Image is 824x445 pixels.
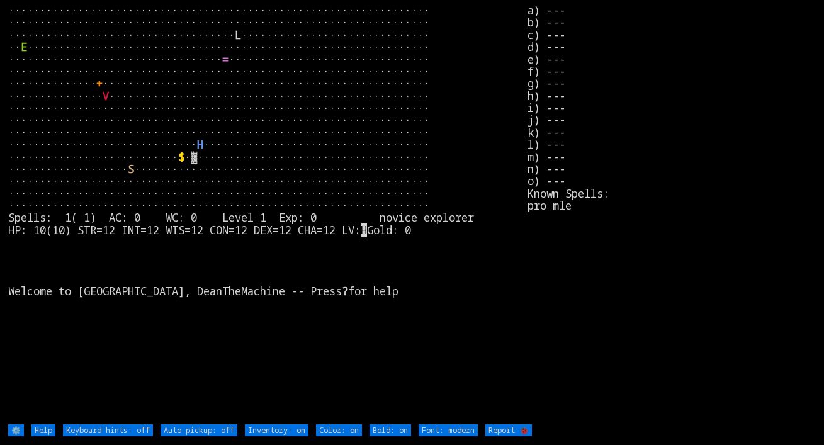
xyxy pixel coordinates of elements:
b: ? [342,284,348,298]
font: E [21,40,27,54]
input: Report 🐞 [485,424,532,436]
input: Auto-pickup: off [161,424,237,436]
font: S [128,162,134,176]
font: V [103,89,109,103]
input: Keyboard hints: off [63,424,153,436]
input: ⚙️ [8,424,24,436]
input: Font: modern [419,424,478,436]
input: Inventory: on [245,424,308,436]
font: H [197,137,203,152]
input: Color: on [316,424,362,436]
mark: H [361,223,367,237]
font: + [96,76,103,91]
input: Help [31,424,55,436]
font: = [222,52,229,67]
larn: ··································································· ·····························... [8,4,528,423]
stats: a) --- b) --- c) --- d) --- e) --- f) --- g) --- h) --- i) --- j) --- k) --- l) --- m) --- n) ---... [528,4,816,423]
input: Bold: on [370,424,411,436]
font: $ [178,150,184,164]
font: L [235,28,241,42]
